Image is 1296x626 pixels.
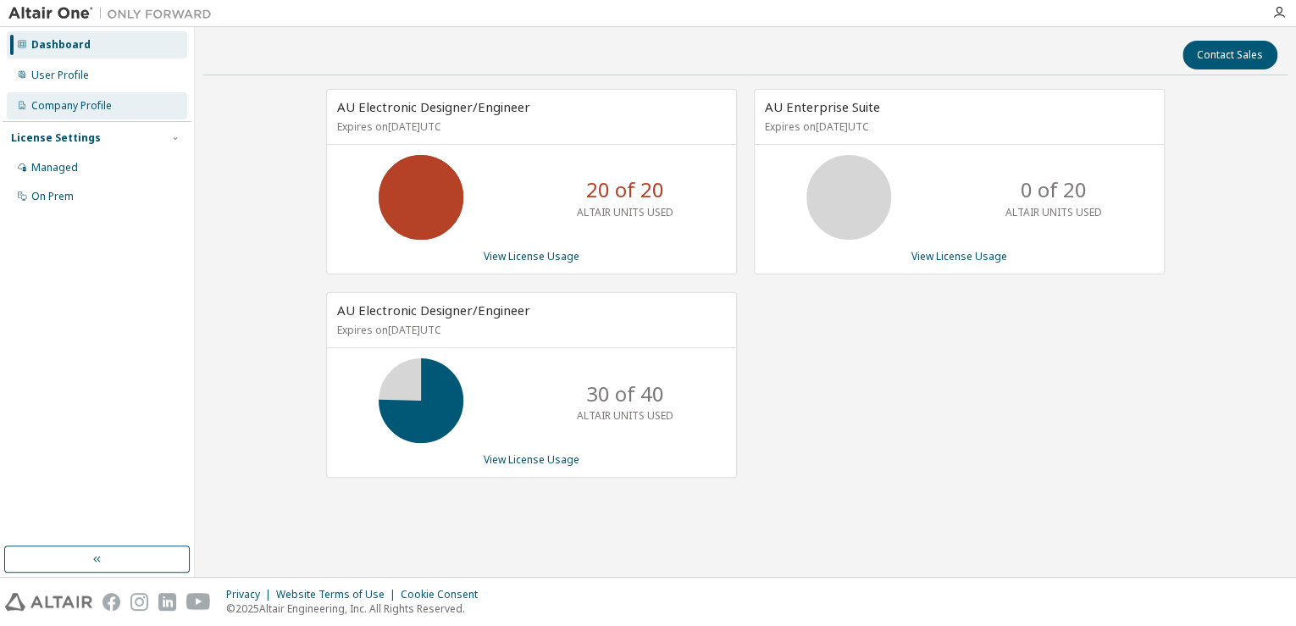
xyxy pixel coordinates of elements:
[31,38,91,52] div: Dashboard
[1020,175,1086,204] p: 0 of 20
[765,119,1149,134] p: Expires on [DATE] UTC
[1182,41,1277,69] button: Contact Sales
[577,408,673,423] p: ALTAIR UNITS USED
[186,593,211,611] img: youtube.svg
[401,588,488,601] div: Cookie Consent
[102,593,120,611] img: facebook.svg
[337,323,722,337] p: Expires on [DATE] UTC
[226,601,488,616] p: © 2025 Altair Engineering, Inc. All Rights Reserved.
[130,593,148,611] img: instagram.svg
[577,205,673,219] p: ALTAIR UNITS USED
[31,69,89,82] div: User Profile
[337,119,722,134] p: Expires on [DATE] UTC
[31,161,78,175] div: Managed
[586,379,664,408] p: 30 of 40
[484,452,579,467] a: View License Usage
[8,5,220,22] img: Altair One
[484,249,579,263] a: View License Usage
[158,593,176,611] img: linkedin.svg
[911,249,1007,263] a: View License Usage
[31,99,112,113] div: Company Profile
[5,593,92,611] img: altair_logo.svg
[11,131,101,145] div: License Settings
[31,190,74,203] div: On Prem
[337,98,530,115] span: AU Electronic Designer/Engineer
[337,302,530,319] span: AU Electronic Designer/Engineer
[586,175,664,204] p: 20 of 20
[276,588,401,601] div: Website Terms of Use
[765,98,880,115] span: AU Enterprise Suite
[226,588,276,601] div: Privacy
[1005,205,1101,219] p: ALTAIR UNITS USED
